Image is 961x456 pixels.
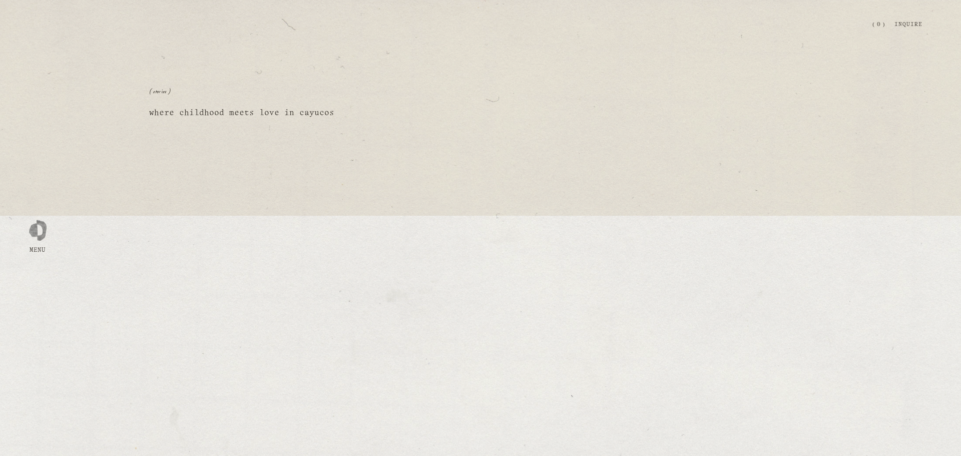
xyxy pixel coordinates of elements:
[877,22,880,27] span: 0
[872,22,874,27] span: (
[894,17,923,34] a: Inquire
[872,21,884,29] a: (0)
[149,88,171,97] a: stories
[149,108,812,119] h1: where childhood meets love in cayucos
[883,22,885,27] span: )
